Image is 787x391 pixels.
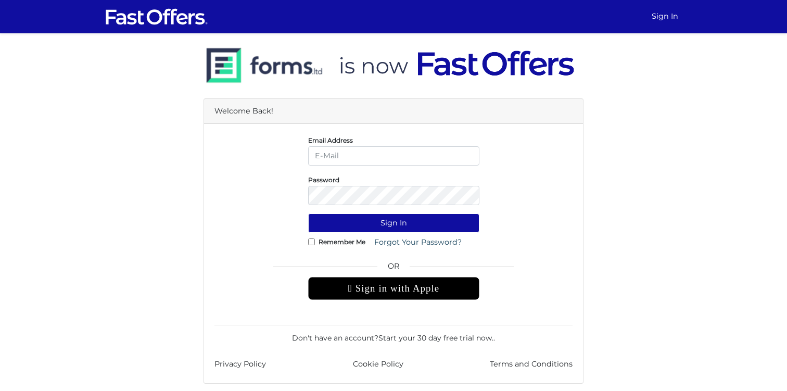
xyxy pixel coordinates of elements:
label: Password [308,179,339,181]
div: Don't have an account? . [214,325,573,344]
div: Sign in with Apple [308,277,479,300]
a: Terms and Conditions [490,358,573,370]
a: Cookie Policy [353,358,403,370]
label: Email Address [308,139,353,142]
button: Sign In [308,213,479,233]
a: Privacy Policy [214,358,266,370]
label: Remember Me [319,241,365,243]
a: Sign In [648,6,682,27]
span: OR [308,260,479,277]
a: Start your 30 day free trial now. [378,333,493,343]
div: Welcome Back! [204,99,583,124]
a: Forgot Your Password? [367,233,468,252]
input: E-Mail [308,146,479,166]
